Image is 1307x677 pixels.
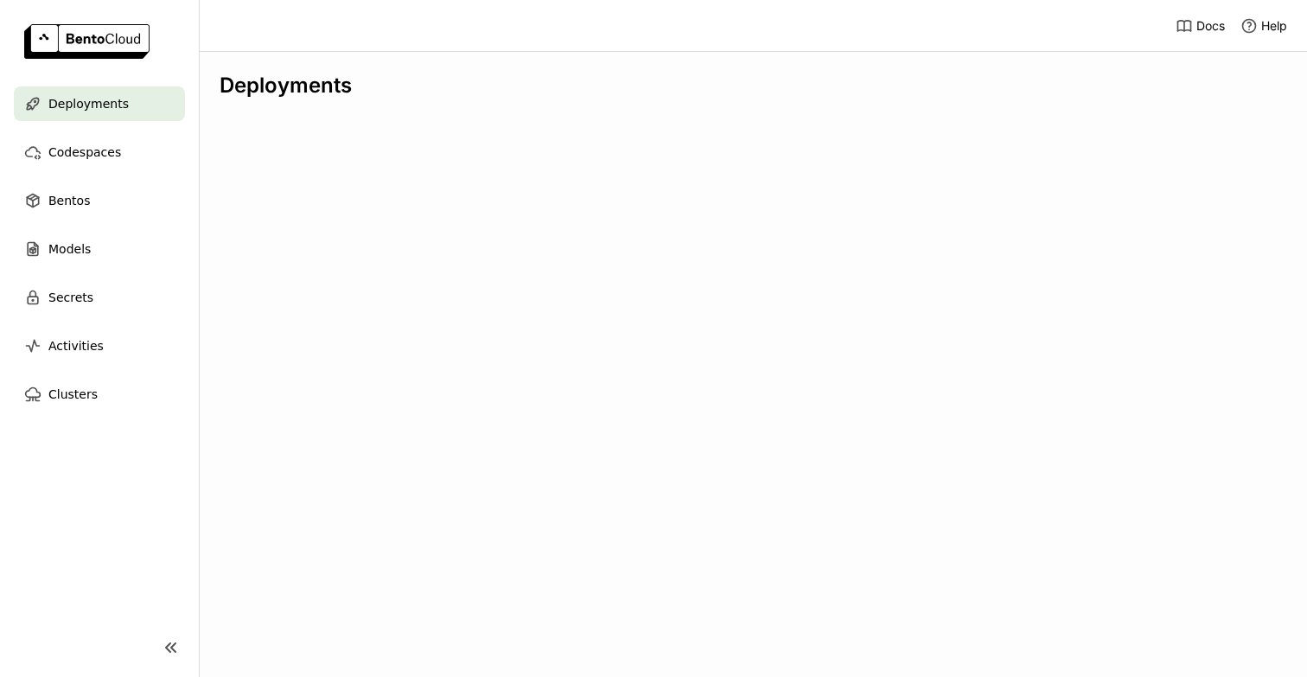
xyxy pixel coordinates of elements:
[24,24,150,59] img: logo
[14,329,185,363] a: Activities
[14,377,185,412] a: Clusters
[48,190,90,211] span: Bentos
[48,335,104,356] span: Activities
[14,232,185,266] a: Models
[1240,17,1287,35] div: Help
[14,280,185,315] a: Secrets
[14,183,185,218] a: Bentos
[48,384,98,405] span: Clusters
[1261,18,1287,34] span: Help
[1176,17,1225,35] a: Docs
[220,73,1286,99] div: Deployments
[48,239,91,259] span: Models
[48,287,93,308] span: Secrets
[48,93,129,114] span: Deployments
[48,142,121,163] span: Codespaces
[1196,18,1225,34] span: Docs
